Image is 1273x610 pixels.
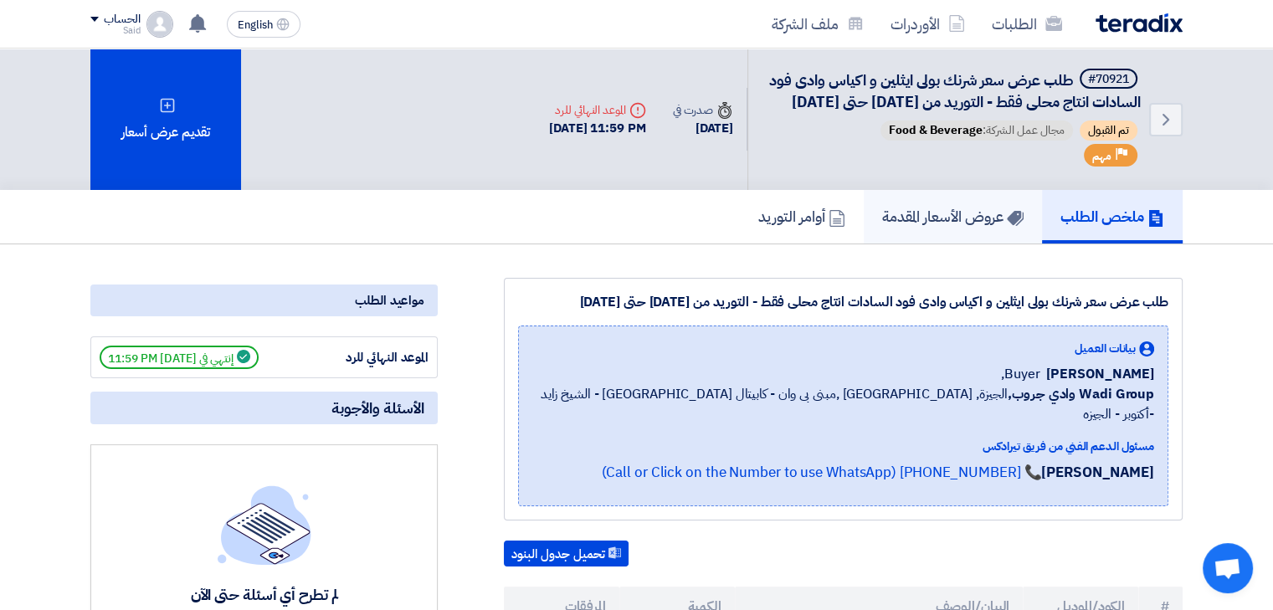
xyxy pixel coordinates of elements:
[1080,120,1137,141] span: تم القبول
[769,69,1141,113] span: طلب عرض سعر شرنك بولى ايثلين و اكياس وادى فود السادات انتاج محلى فقط - التوريد من [DATE] حتى [DATE]
[673,119,733,138] div: [DATE]
[880,120,1073,141] span: مجال عمل الشركة:
[146,11,173,38] img: profile_test.png
[227,11,300,38] button: English
[740,190,864,243] a: أوامر التوريد
[1060,207,1164,226] h5: ملخص الطلب
[1203,543,1253,593] a: Open chat
[238,19,273,31] span: English
[889,121,983,139] span: Food & Beverage
[877,4,978,44] a: الأوردرات
[1092,148,1111,164] span: مهم
[549,101,646,119] div: الموعد النهائي للرد
[504,541,629,567] button: تحميل جدول البنود
[532,384,1154,424] span: الجيزة, [GEOGRAPHIC_DATA] ,مبنى بى وان - كابيتال [GEOGRAPHIC_DATA] - الشيخ زايد -أكتوبر - الجيزه
[1046,364,1154,384] span: [PERSON_NAME]
[331,398,424,418] span: الأسئلة والأجوبة
[601,462,1041,483] a: 📞 [PHONE_NUMBER] (Call or Click on the Number to use WhatsApp)
[100,346,259,369] span: إنتهي في [DATE] 11:59 PM
[882,207,1024,226] h5: عروض الأسعار المقدمة
[758,207,845,226] h5: أوامر التوريد
[303,348,429,367] div: الموعد النهائي للرد
[90,26,140,35] div: Said
[1008,384,1154,404] b: Wadi Group وادي جروب,
[518,292,1168,312] div: طلب عرض سعر شرنك بولى ايثلين و اكياس وادى فود السادات انتاج محلى فقط - التوريد من [DATE] حتى [DATE]
[1075,340,1136,357] span: بيانات العميل
[549,119,646,138] div: [DATE] 11:59 PM
[978,4,1075,44] a: الطلبات
[864,190,1042,243] a: عروض الأسعار المقدمة
[673,101,733,119] div: صدرت في
[1041,462,1154,483] strong: [PERSON_NAME]
[90,284,438,316] div: مواعيد الطلب
[532,438,1154,455] div: مسئول الدعم الفني من فريق تيرادكس
[1042,190,1183,243] a: ملخص الطلب
[768,69,1141,112] h5: طلب عرض سعر شرنك بولى ايثلين و اكياس وادى فود السادات انتاج محلى فقط - التوريد من اغسطس حتى نوفمب...
[1096,13,1183,33] img: Teradix logo
[758,4,877,44] a: ملف الشركة
[218,485,311,564] img: empty_state_list.svg
[122,585,407,604] div: لم تطرح أي أسئلة حتى الآن
[104,13,140,27] div: الحساب
[90,49,241,190] div: تقديم عرض أسعار
[1001,364,1039,384] span: Buyer,
[1088,74,1129,85] div: #70921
